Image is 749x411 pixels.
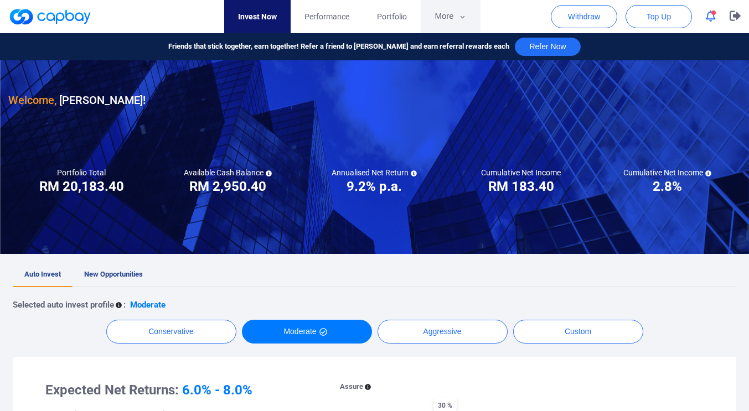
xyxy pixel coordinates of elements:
[377,11,407,23] span: Portfolio
[123,298,126,311] p: :
[57,168,106,178] h5: Portfolio Total
[626,5,692,28] button: Top Up
[347,178,402,195] h3: 9.2% p.a.
[24,270,61,278] span: Auto Invest
[39,178,124,195] h3: RM 20,183.40
[8,93,56,107] span: Welcome,
[84,270,143,278] span: New Opportunities
[653,178,682,195] h3: 2.8%
[106,320,236,344] button: Conservative
[184,168,272,178] h5: Available Cash Balance
[378,320,508,344] button: Aggressive
[168,41,509,53] span: Friends that stick together, earn together! Refer a friend to [PERSON_NAME] and earn referral rew...
[551,5,617,28] button: Withdraw
[182,382,252,398] span: 6.0% - 8.0%
[488,178,554,195] h3: RM 183.40
[45,381,310,399] h3: Expected Net Returns:
[340,381,363,393] p: Assure
[513,320,643,344] button: Custom
[481,168,561,178] h5: Cumulative Net Income
[130,298,166,311] p: Moderate
[8,91,146,109] h3: [PERSON_NAME] !
[189,178,266,195] h3: RM 2,950.40
[515,38,580,56] button: Refer Now
[13,298,114,311] p: Selected auto invest profile
[304,11,349,23] span: Performance
[647,11,671,22] span: Top Up
[242,320,372,344] button: Moderate
[623,168,711,178] h5: Cumulative Net Income
[332,168,417,178] h5: Annualised Net Return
